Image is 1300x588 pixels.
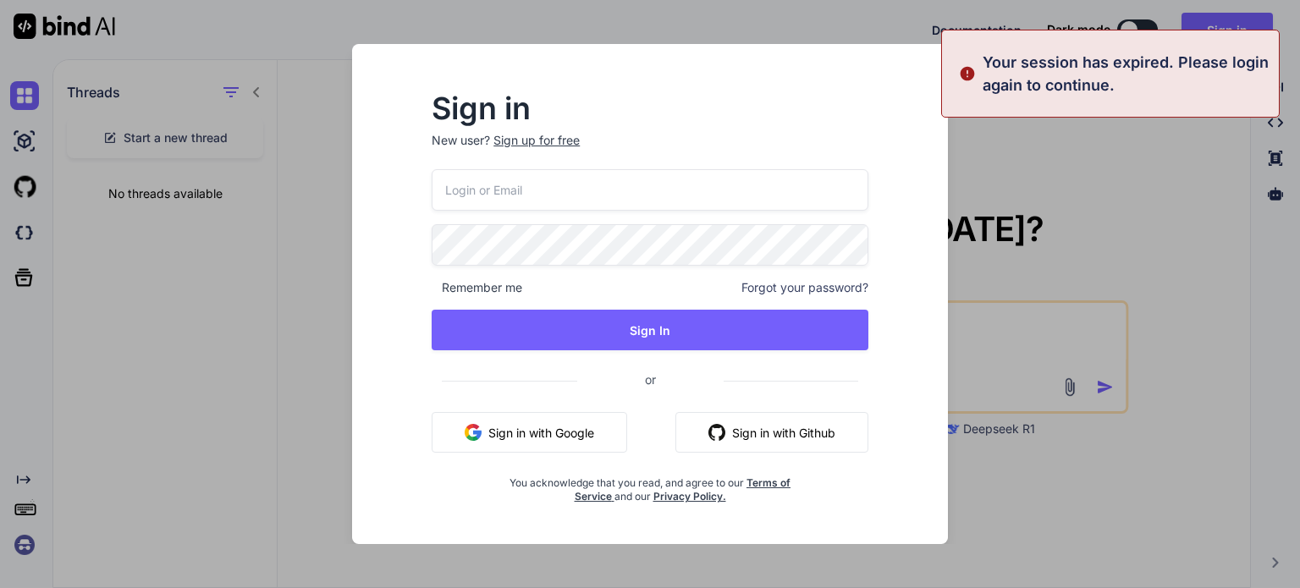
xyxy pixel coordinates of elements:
img: alert [959,51,976,96]
div: Sign up for free [493,132,580,149]
span: Forgot your password? [741,279,868,296]
button: Sign in with Github [675,412,868,453]
span: or [577,359,724,400]
a: Privacy Policy. [653,490,726,503]
p: New user? [432,132,868,169]
h2: Sign in [432,95,868,122]
a: Terms of Service [575,476,791,503]
img: google [465,424,482,441]
button: Sign In [432,310,868,350]
div: You acknowledge that you read, and agree to our and our [504,466,796,503]
input: Login or Email [432,169,868,211]
button: Sign in with Google [432,412,627,453]
p: Your session has expired. Please login again to continue. [983,51,1269,96]
img: github [708,424,725,441]
span: Remember me [432,279,522,296]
